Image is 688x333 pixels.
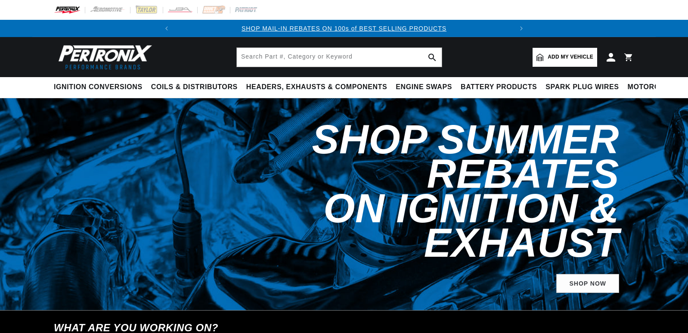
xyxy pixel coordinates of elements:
summary: Battery Products [456,77,541,97]
summary: Headers, Exhausts & Components [242,77,391,97]
span: Ignition Conversions [54,83,143,92]
slideshow-component: Translation missing: en.sections.announcements.announcement_bar [32,20,656,37]
span: Battery Products [461,83,537,92]
a: SHOP MAIL-IN REBATES ON 100s of BEST SELLING PRODUCTS [242,25,446,32]
button: Translation missing: en.sections.announcements.previous_announcement [158,20,175,37]
span: Engine Swaps [396,83,452,92]
input: Search Part #, Category or Keyword [237,48,442,67]
summary: Ignition Conversions [54,77,147,97]
summary: Coils & Distributors [147,77,242,97]
summary: Engine Swaps [391,77,456,97]
h2: Shop Summer Rebates on Ignition & Exhaust [251,122,619,260]
span: Spark Plug Wires [545,83,619,92]
span: Motorcycle [628,83,679,92]
button: Translation missing: en.sections.announcements.next_announcement [513,20,530,37]
div: 1 of 2 [175,24,513,33]
span: Coils & Distributors [151,83,238,92]
summary: Motorcycle [623,77,683,97]
div: Announcement [175,24,513,33]
span: Add my vehicle [548,53,593,61]
img: Pertronix [54,42,153,72]
a: Add my vehicle [533,48,597,67]
a: SHOP NOW [556,274,619,293]
summary: Spark Plug Wires [541,77,623,97]
button: search button [423,48,442,67]
span: Headers, Exhausts & Components [246,83,387,92]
